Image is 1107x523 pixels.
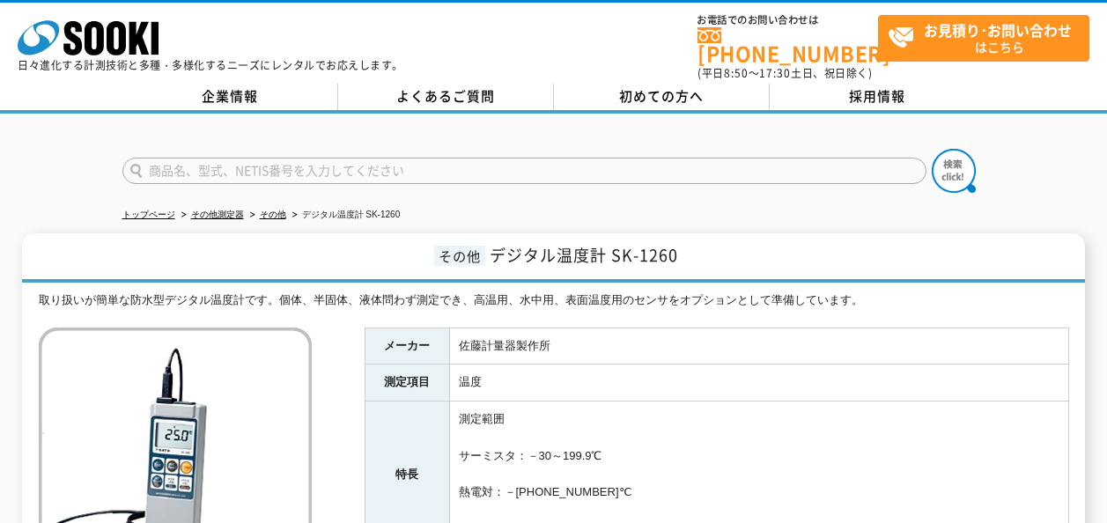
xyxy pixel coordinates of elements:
[697,27,878,63] a: [PHONE_NUMBER]
[878,15,1089,62] a: お見積り･お問い合わせはこちら
[924,19,1072,41] strong: お見積り･お問い合わせ
[289,206,401,225] li: デジタル温度計 SK-1260
[191,210,244,219] a: その他測定器
[697,65,872,81] span: (平日 ～ 土日、祝日除く)
[932,149,976,193] img: btn_search.png
[365,365,449,401] th: 測定項目
[18,60,403,70] p: 日々進化する計測技術と多種・多様化するニーズにレンタルでお応えします。
[365,328,449,365] th: メーカー
[619,86,704,106] span: 初めての方へ
[697,15,878,26] span: お電話でのお問い合わせは
[39,291,1069,310] div: 取り扱いが簡単な防水型デジタル温度計です。個体、半固体、液体問わず測定でき、高温用、水中用、表面温度用のセンサをオプションとして準備しています。
[490,243,678,267] span: デジタル温度計 SK-1260
[338,84,554,110] a: よくあるご質問
[449,328,1068,365] td: 佐藤計量器製作所
[759,65,791,81] span: 17:30
[122,210,175,219] a: トップページ
[260,210,286,219] a: その他
[724,65,749,81] span: 8:50
[122,84,338,110] a: 企業情報
[554,84,770,110] a: 初めての方へ
[449,365,1068,401] td: 温度
[888,16,1089,60] span: はこちら
[434,246,485,266] span: その他
[770,84,985,110] a: 採用情報
[122,158,926,184] input: 商品名、型式、NETIS番号を入力してください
